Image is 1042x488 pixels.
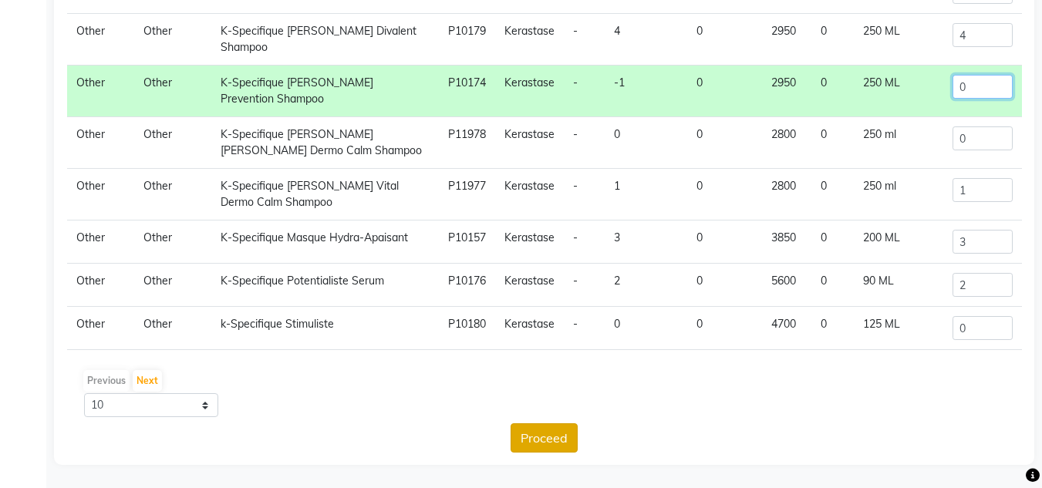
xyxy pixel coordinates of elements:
td: K-Specifique [PERSON_NAME] Vital Dermo Calm Shampoo [211,169,439,220]
td: Other [67,117,134,169]
td: 0 [605,117,687,169]
td: Kerastase [495,220,564,264]
td: - [564,307,605,350]
td: Other [134,264,212,307]
td: Kerastase [495,66,564,117]
td: 0 [687,14,762,66]
td: 2800 [762,117,811,169]
td: Other [134,220,212,264]
button: Proceed [511,423,578,453]
td: 0 [811,66,854,117]
td: Other [134,169,212,220]
td: K-Specifique [PERSON_NAME] Prevention Shampoo [211,66,439,117]
td: - [564,14,605,66]
td: Other [67,66,134,117]
td: 2950 [762,66,811,117]
td: Other [67,264,134,307]
td: 0 [605,307,687,350]
td: k-Specifique Stimuliste [211,307,439,350]
td: - [564,264,605,307]
td: 0 [687,307,762,350]
td: Kerastase [495,169,564,220]
td: Other [134,307,212,350]
td: 0 [811,307,854,350]
td: 4700 [762,307,811,350]
td: 0 [811,264,854,307]
button: Next [133,370,162,392]
td: Other [67,307,134,350]
td: 2 [605,264,687,307]
td: 2800 [762,169,811,220]
td: K-Specifique Masque Hydra-Apaisant [211,220,439,264]
td: Other [134,66,212,117]
td: - [564,169,605,220]
td: 2950 [762,14,811,66]
td: 1 [605,169,687,220]
td: 90 ML [854,264,943,307]
td: Kerastase [495,117,564,169]
td: 250 ml [854,117,943,169]
td: 250 ML [854,14,943,66]
td: 5600 [762,264,811,307]
td: 0 [687,264,762,307]
td: -1 [605,66,687,117]
td: - [564,117,605,169]
td: 250 ml [854,169,943,220]
td: 3850 [762,220,811,264]
td: - [564,220,605,264]
td: K-Specifique Potentialiste Serum [211,264,439,307]
td: - [564,66,605,117]
td: P10180 [439,307,495,350]
td: 0 [811,220,854,264]
td: 200 ML [854,220,943,264]
td: P11978 [439,117,495,169]
td: 250 ML [854,66,943,117]
td: Other [134,117,212,169]
td: K-Specifique [PERSON_NAME] [PERSON_NAME] Dermo Calm Shampoo [211,117,439,169]
td: Kerastase [495,264,564,307]
td: 0 [811,14,854,66]
td: 125 ML [854,307,943,350]
td: 0 [687,220,762,264]
td: Other [67,169,134,220]
td: P11977 [439,169,495,220]
td: 0 [687,169,762,220]
td: Kerastase [495,14,564,66]
td: P10179 [439,14,495,66]
td: P10157 [439,220,495,264]
td: Other [67,14,134,66]
td: 0 [687,117,762,169]
td: Other [67,220,134,264]
td: Other [134,14,212,66]
td: 0 [811,117,854,169]
td: K-Specifique [PERSON_NAME] Divalent Shampoo [211,14,439,66]
td: 0 [811,169,854,220]
td: 3 [605,220,687,264]
td: P10176 [439,264,495,307]
td: 0 [687,66,762,117]
td: P10174 [439,66,495,117]
td: Kerastase [495,307,564,350]
td: 4 [605,14,687,66]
